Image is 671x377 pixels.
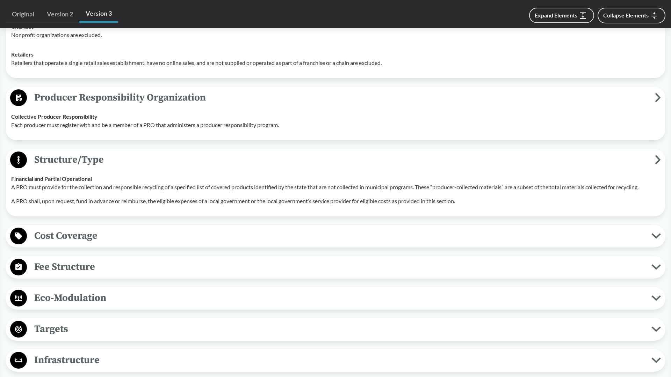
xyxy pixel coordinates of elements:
strong: Retailers [11,51,34,58]
span: Eco-Modulation [27,290,651,306]
p: Nonprofit organizations are excluded. [11,31,660,39]
button: Infrastructure [8,352,663,369]
span: Fee Structure [27,259,651,275]
button: Cost Coverage [8,227,663,245]
span: Infrastructure [27,352,651,368]
span: Targets [27,321,651,337]
button: Collapse Elements [598,8,665,23]
span: Structure/Type [27,152,655,168]
button: Producer Responsibility Organization [8,89,663,107]
button: Fee Structure [8,258,663,276]
p: A PRO must provide for the collection and responsible recycling of a specified list of covered pr... [11,183,660,191]
p: A PRO shall, upon request, fund in advance or reimburse, the eligible expenses of a local governm... [11,197,660,205]
strong: Charities [11,23,34,30]
a: Original [6,6,41,22]
span: Producer Responsibility Organization [27,90,655,105]
button: Eco-Modulation [8,289,663,307]
button: Expand Elements [529,8,594,23]
a: Version 2 [41,6,79,22]
p: Retailers that operate a single retail sales establishment, have no online sales, and are not sup... [11,59,660,67]
a: Version 3 [79,6,118,23]
p: Each producer must register with and be a member of a PRO that administers a producer responsibil... [11,121,660,129]
span: Cost Coverage [27,228,651,244]
strong: Financial and Partial Operational [11,175,92,182]
strong: Collective Producer Responsibility [11,113,98,120]
button: Targets [8,320,663,338]
button: Structure/Type [8,151,663,169]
